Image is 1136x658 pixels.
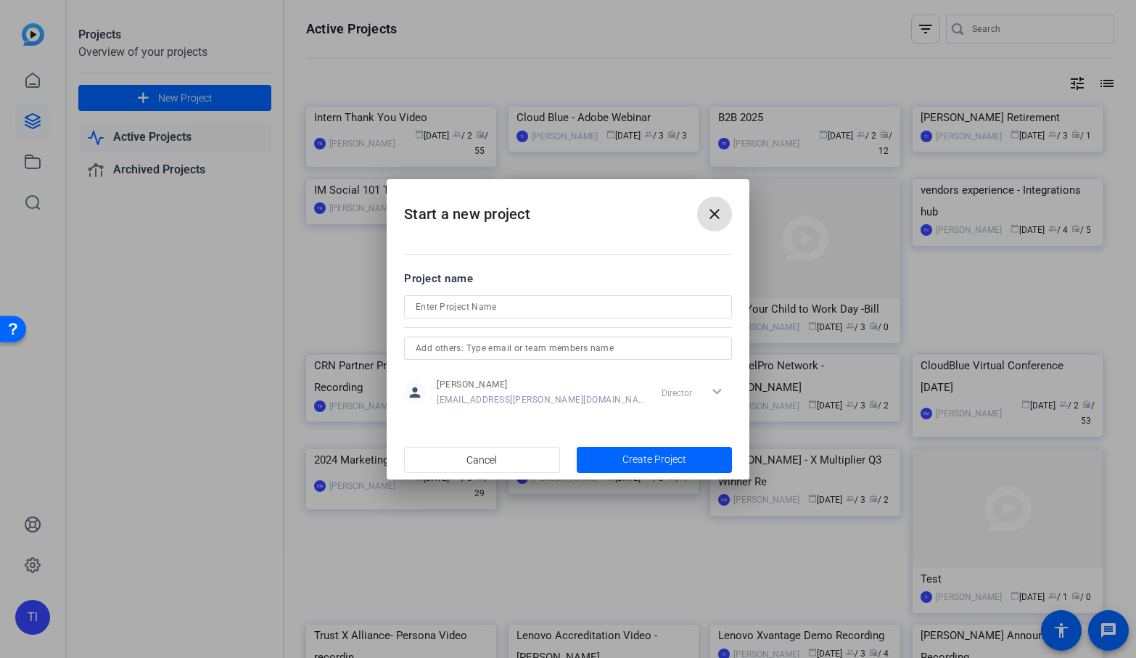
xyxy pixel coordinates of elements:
div: Project name [404,271,732,287]
mat-icon: person [404,382,426,403]
button: Cancel [404,447,560,473]
mat-icon: close [706,205,723,223]
h2: Start a new project [387,179,749,238]
input: Enter Project Name [416,298,720,316]
span: [PERSON_NAME] [437,379,645,390]
button: Create Project [577,447,733,473]
span: Cancel [466,446,497,474]
span: [EMAIL_ADDRESS][PERSON_NAME][DOMAIN_NAME] [437,394,645,406]
span: Create Project [622,452,686,467]
input: Add others: Type email or team members name [416,340,720,357]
